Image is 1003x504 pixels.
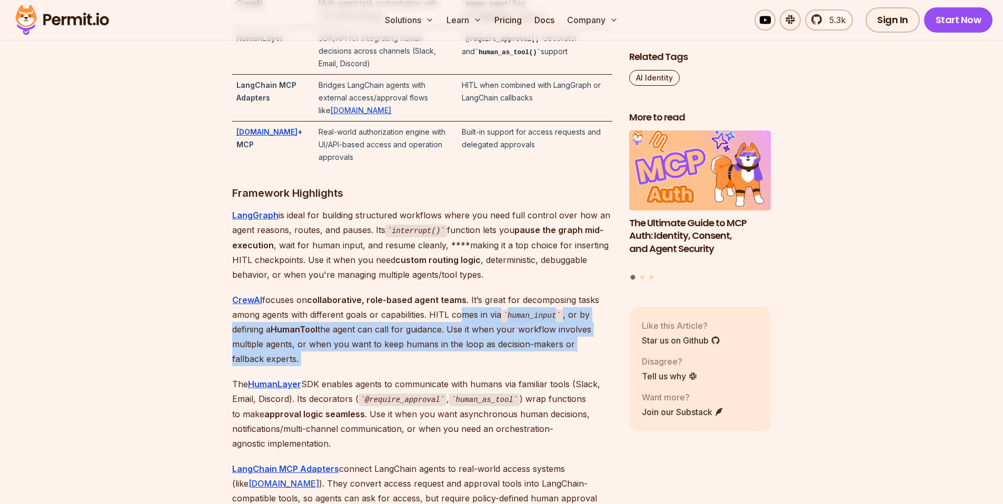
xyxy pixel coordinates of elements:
[232,293,612,367] p: focuses on . It’s great for decomposing tasks among agents with different goals or capabilities. ...
[629,130,771,269] li: 1 of 3
[642,390,724,403] p: Want more?
[264,409,365,419] strong: approval logic seamless
[458,28,612,75] td: decorator and support
[458,75,612,122] td: HITL when combined with LangGraph or LangChain callbacks
[232,208,612,282] p: is ideal for building structured workflows where you need full control over how an agent reasons,...
[232,295,262,305] a: CrewAI
[642,355,698,367] p: Disagree?
[395,255,481,265] strong: custom routing logic
[642,319,720,331] p: Like this Article?
[449,394,520,406] code: human_as_tool
[490,9,526,31] a: Pricing
[530,9,559,31] a: Docs
[866,7,920,33] a: Sign In
[232,463,339,474] a: LangChain MCP Adapters
[381,9,438,31] button: Solutions
[236,127,297,136] a: [DOMAIN_NAME]
[629,70,680,86] a: AI Identity
[642,369,698,382] a: Tell us why
[649,275,653,279] button: Go to slide 3
[232,210,279,220] a: LangGraph
[629,51,771,64] h2: Related Tags
[442,9,486,31] button: Learn
[458,122,612,168] td: Built-in support for access requests and delegated approvals
[385,225,447,237] code: interrupt()
[924,7,993,33] a: Start Now
[563,9,622,31] button: Company
[629,130,771,269] a: The Ultimate Guide to MCP Auth: Identity, Consent, and Agent SecurityThe Ultimate Guide to MCP Au...
[232,185,612,201] h3: Framework Highlights
[314,75,457,122] td: Bridges LangChain agents with external access/approval flows like
[249,478,319,489] a: [DOMAIN_NAME]
[475,49,541,56] code: human_as_tool()
[805,9,853,31] a: 5.3k
[232,377,612,451] p: The SDK enables agents to communicate with humans via familiar tools (Slack, Email, Discord). Its...
[248,379,301,389] a: HumanLayer
[640,275,644,279] button: Go to slide 2
[314,122,457,168] td: Real-world authorization engine with UI/API-based access and operation approvals
[823,14,846,26] span: 5.3k
[314,28,457,75] td: SDK/API for integrating human decisions across channels (Slack, Email, Discord)
[331,106,391,115] a: [DOMAIN_NAME]
[307,295,466,305] strong: collaborative, role-based agent teams
[236,80,296,102] strong: LangChain MCP Adapters
[232,225,603,250] strong: pause the graph mid-execution
[629,111,771,124] h2: More to read
[11,2,114,38] img: Permit logo
[629,130,771,210] img: The Ultimate Guide to MCP Auth: Identity, Consent, and Agent Security
[631,275,635,280] button: Go to slide 1
[642,405,724,418] a: Join our Substack
[271,324,317,335] strong: HumanTool
[642,334,720,346] a: Star us on Github
[501,309,563,322] code: human_input
[359,394,447,406] code: @require_approval
[629,130,771,281] div: Posts
[629,216,771,255] h3: The Ultimate Guide to MCP Auth: Identity, Consent, and Agent Security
